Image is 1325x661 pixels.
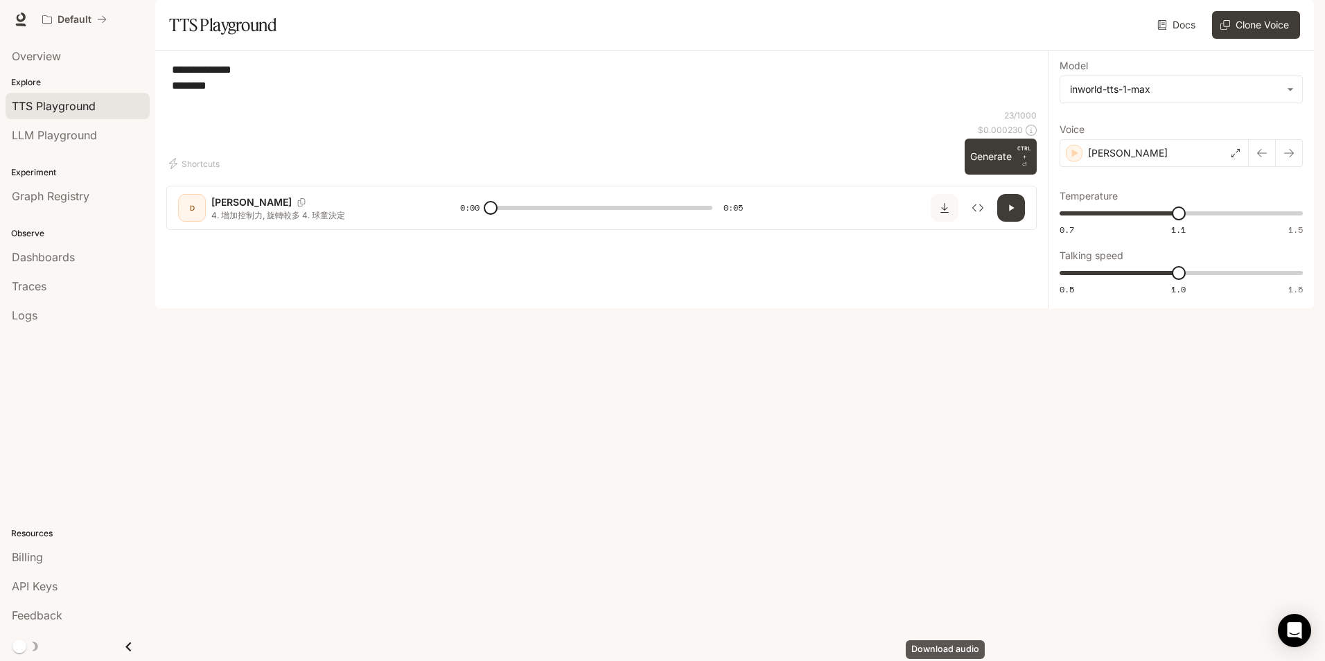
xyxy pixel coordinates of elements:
[36,6,113,33] button: All workspaces
[292,198,311,206] button: Copy Voice ID
[1060,61,1088,71] p: Model
[1060,224,1074,236] span: 0.7
[1171,283,1186,295] span: 1.0
[1070,82,1280,96] div: inworld-tts-1-max
[1017,144,1031,169] p: ⏎
[1171,224,1186,236] span: 1.1
[181,197,203,219] div: D
[931,194,958,222] button: Download audio
[211,195,292,209] p: [PERSON_NAME]
[169,11,277,39] h1: TTS Playground
[1004,109,1037,121] p: 23 / 1000
[1060,283,1074,295] span: 0.5
[1155,11,1201,39] a: Docs
[1060,125,1085,134] p: Voice
[1060,251,1123,261] p: Talking speed
[978,124,1023,136] p: $ 0.000230
[723,201,743,215] span: 0:05
[1212,11,1300,39] button: Clone Voice
[1288,283,1303,295] span: 1.5
[1088,146,1168,160] p: [PERSON_NAME]
[211,209,427,221] p: 4. 增加控制力, 旋轉較多 4. 球童決定
[964,194,992,222] button: Inspect
[1060,76,1302,103] div: inworld-tts-1-max
[1017,144,1031,161] p: CTRL +
[1278,614,1311,647] div: Open Intercom Messenger
[1060,191,1118,201] p: Temperature
[965,139,1037,175] button: GenerateCTRL +⏎
[1288,224,1303,236] span: 1.5
[166,152,225,175] button: Shortcuts
[460,201,480,215] span: 0:00
[58,14,91,26] p: Default
[906,640,985,659] div: Download audio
